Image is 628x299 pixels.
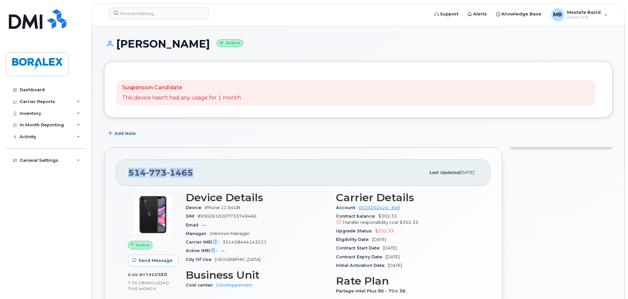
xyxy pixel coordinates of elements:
[104,38,613,50] h1: [PERSON_NAME]
[202,223,206,227] span: —
[128,281,145,285] span: 7.00 GB
[216,283,252,288] a: Développement
[400,220,418,225] span: $302.33
[336,205,359,210] span: Account
[336,263,388,268] span: Initial Activation Date
[115,130,136,137] span: Add Note
[375,228,394,233] span: $252.33
[186,205,205,210] span: Device
[336,228,375,233] span: Upgrade Status
[336,246,383,250] span: Contract Start Date
[215,257,261,262] span: [GEOGRAPHIC_DATA]
[186,283,216,288] span: Cost center
[459,170,474,175] span: [DATE]
[186,231,210,236] span: Manager
[343,220,398,225] span: Transfer responsibility cost
[128,168,193,178] span: 514
[386,254,400,259] span: [DATE]
[155,272,168,277] span: used
[336,192,478,203] h3: Carrier Details
[210,231,250,236] span: Unknown Manager
[336,214,478,225] span: $302.33
[217,39,243,47] small: Active
[186,223,202,227] span: Email
[336,254,386,259] span: Contract Expiry Date
[167,168,193,178] span: 1465
[222,240,267,245] span: 351458444143221
[186,257,215,262] span: City Of Use
[336,288,409,293] span: Partage intel Plus 80 - 7Go 36
[336,275,478,287] h3: Rate Plan
[186,214,198,219] span: SIM
[198,214,257,219] span: 89302610207733749466
[205,205,240,210] span: iPhone 11 64GB
[388,263,402,268] span: [DATE]
[146,168,167,178] span: 773
[186,192,328,203] h3: Device Details
[136,242,150,248] span: Active
[128,280,169,291] span: included this month
[104,128,141,139] button: Add Note
[133,195,173,234] img: iPhone_11.jpg
[359,205,400,210] a: 0533202424 - Bell
[336,214,378,219] span: Contract balance
[220,248,225,253] span: —
[138,257,173,264] span: Send Message
[372,237,386,242] span: [DATE]
[429,170,459,175] span: Last updated
[128,255,178,267] button: Send Message
[122,84,241,92] p: Suspension Candidate
[128,272,155,277] span: 0.00 Bytes
[122,94,241,102] p: This device hasn't had any usage for 1 month
[186,248,220,253] span: Active IMEI
[383,246,397,250] span: [DATE]
[186,240,222,245] span: Carrier IMEI
[186,269,328,281] h3: Business Unit
[336,237,372,242] span: Eligibility Date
